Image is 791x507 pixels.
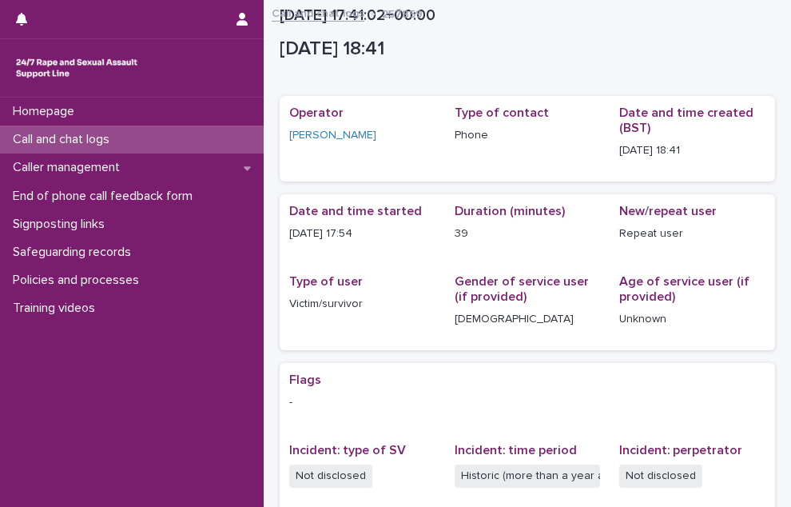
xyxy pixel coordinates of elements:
[289,275,363,288] span: Type of user
[13,52,141,84] img: rhQMoQhaT3yELyF149Cw
[289,296,435,313] p: Victim/survivor
[289,205,422,218] span: Date and time started
[6,189,205,204] p: End of phone call feedback form
[289,127,376,144] a: [PERSON_NAME]
[6,160,133,175] p: Caller management
[289,444,406,457] span: Incident: type of SV
[6,245,144,260] p: Safeguarding records
[272,3,364,22] a: Call and chat logs
[455,465,601,488] span: Historic (more than a year ago)
[289,465,372,488] span: Not disclosed
[619,142,765,159] p: [DATE] 18:41
[280,38,769,61] p: [DATE] 18:41
[6,273,152,288] p: Policies and processes
[455,205,565,218] span: Duration (minutes)
[455,106,549,119] span: Type of contact
[619,205,717,218] span: New/repeat user
[619,275,749,303] span: Age of service user (if provided)
[6,301,108,316] p: Training videos
[619,311,765,328] p: Unknown
[289,106,344,119] span: Operator
[455,127,601,144] p: Phone
[455,275,589,303] span: Gender of service user (if provided)
[455,444,577,457] span: Incident: time period
[455,311,601,328] p: [DEMOGRAPHIC_DATA]
[289,373,321,386] span: Flags
[289,226,435,242] p: [DATE] 17:54
[6,132,122,147] p: Call and chat logs
[455,226,601,242] p: 39
[382,4,423,22] p: 257859
[619,444,742,457] span: Incident: perpetrator
[619,226,765,242] p: Repeat user
[289,394,765,411] p: -
[6,217,117,232] p: Signposting links
[6,104,87,119] p: Homepage
[619,465,702,488] span: Not disclosed
[619,106,753,134] span: Date and time created (BST)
